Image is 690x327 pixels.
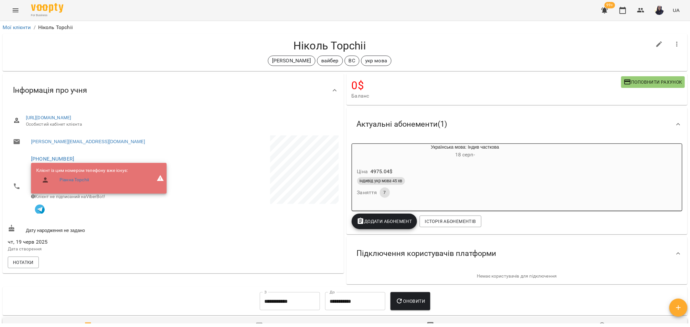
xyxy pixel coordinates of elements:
span: Інформація про учня [13,85,87,95]
div: вайбер [317,56,343,66]
span: Актуальні абонементи ( 1 ) [357,119,447,129]
span: 18 серп - [455,152,475,158]
div: Українська мова: Індив часткова [383,144,547,159]
button: Нотатки [8,257,39,268]
img: Voopty Logo [31,3,63,13]
div: Інформація про учня [3,74,344,107]
p: укр мова [365,57,387,65]
button: Оновити [390,292,430,310]
span: індивід укр мова 45 хв [357,178,405,184]
span: Баланс [352,92,621,100]
button: Українська мова: Індив часткова18 серп- Ціна4975.04$індивід укр мова 45 хвЗаняття7 [352,144,547,206]
span: Додати Абонемент [357,217,412,225]
button: UA [670,4,682,16]
a: [URL][DOMAIN_NAME] [26,115,71,120]
a: [PHONE_NUMBER] [31,156,74,162]
span: Історія абонементів [425,217,476,225]
nav: breadcrumb [3,24,687,31]
ul: Клієнт із цим номером телефону вже існує: [36,167,128,189]
button: Додати Абонемент [352,214,417,229]
a: [PERSON_NAME][EMAIL_ADDRESS][DOMAIN_NAME] [31,138,145,145]
div: Дату народження не задано [6,223,173,235]
h6: Ціна [357,167,368,176]
span: Поповнити рахунок [624,78,682,86]
span: Клієнт не підписаний на ViberBot! [31,194,105,199]
img: de66a22b4ea812430751315b74cfe34b.jpg [655,6,664,15]
p: [PERSON_NAME] [272,57,311,65]
p: Немає користувачів для підключення [352,273,683,280]
button: Menu [8,3,23,18]
h4: Ніколь Topchii [8,39,652,52]
p: вайбер [321,57,339,65]
div: укр мова [361,56,391,66]
span: 99+ [605,2,615,8]
p: 4975.04 $ [370,168,392,175]
span: For Business [31,13,63,17]
span: Особистий кабінет клієнта [26,121,334,128]
span: Нотатки [13,258,34,266]
button: Історія абонементів [420,216,481,227]
div: Українська мова: Індив часткова [352,144,383,159]
h4: 0 $ [352,79,621,92]
span: Оновити [396,297,425,305]
span: 7 [380,190,390,195]
div: [PERSON_NAME] [268,56,315,66]
p: Ніколь Topchii [38,24,73,31]
a: Ріанна Topchii [60,177,89,183]
span: Підключення користувачів платформи [357,248,497,258]
button: Поповнити рахунок [621,76,685,88]
span: UA [673,7,680,14]
div: Підключення користувачів платформи [346,237,688,270]
a: Мої клієнти [3,24,31,30]
span: чт, 19 черв 2025 [8,238,172,246]
button: Клієнт підписаний на VooptyBot [31,200,49,217]
img: Telegram [35,205,45,214]
p: ВС [349,57,355,65]
div: Актуальні абонементи(1) [346,108,688,141]
p: Дата створення [8,246,172,252]
li: / [34,24,36,31]
h6: Заняття [357,188,377,197]
div: ВС [345,56,359,66]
